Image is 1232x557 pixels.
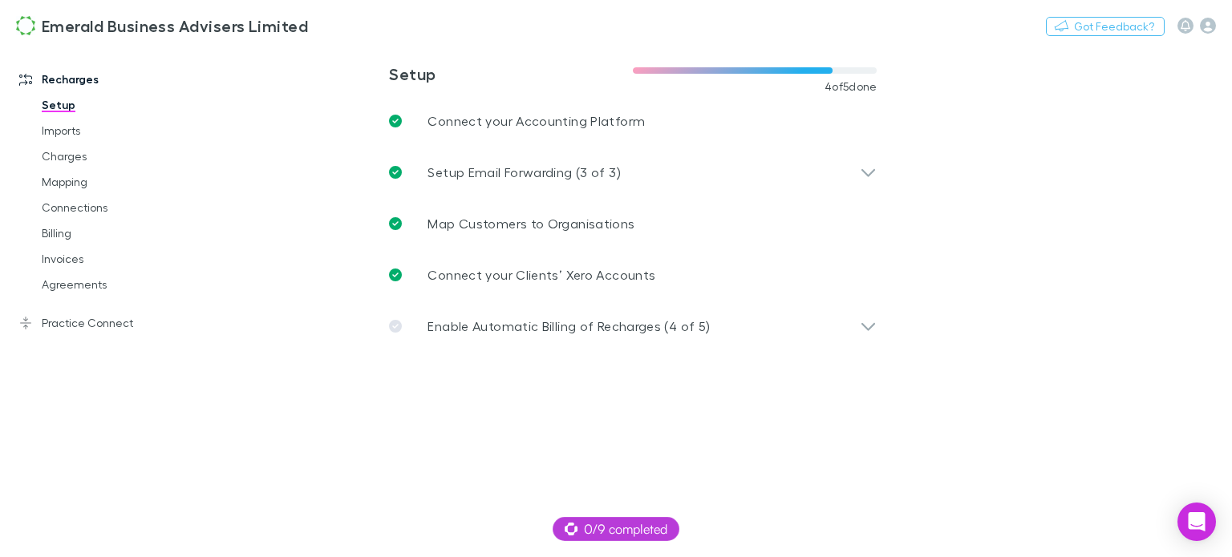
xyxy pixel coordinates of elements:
[6,6,318,45] a: Emerald Business Advisers Limited
[26,143,210,169] a: Charges
[26,272,210,297] a: Agreements
[3,67,210,92] a: Recharges
[16,16,35,35] img: Emerald Business Advisers Limited's Logo
[428,163,620,182] p: Setup Email Forwarding (3 of 3)
[1177,503,1216,541] div: Open Intercom Messenger
[26,220,210,246] a: Billing
[428,317,710,336] p: Enable Automatic Billing of Recharges (4 of 5)
[42,16,308,35] h3: Emerald Business Advisers Limited
[376,301,890,352] div: Enable Automatic Billing of Recharges (4 of 5)
[1046,17,1165,36] button: Got Feedback?
[389,64,633,83] h3: Setup
[26,169,210,195] a: Mapping
[26,92,210,118] a: Setup
[26,246,210,272] a: Invoices
[376,147,890,198] div: Setup Email Forwarding (3 of 3)
[428,214,634,233] p: Map Customers to Organisations
[3,310,210,336] a: Practice Connect
[376,249,890,301] a: Connect your Clients’ Xero Accounts
[376,95,890,147] a: Connect your Accounting Platform
[26,118,210,143] a: Imports
[428,111,645,131] p: Connect your Accounting Platform
[428,265,655,285] p: Connect your Clients’ Xero Accounts
[825,80,877,93] span: 4 of 5 done
[376,198,890,249] a: Map Customers to Organisations
[26,195,210,220] a: Connections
